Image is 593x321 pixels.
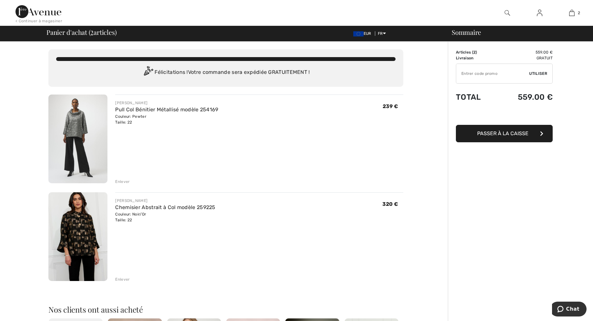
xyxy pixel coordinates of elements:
[90,27,94,36] span: 2
[115,204,215,210] a: Chemisier Abstrait à Col modèle 259225
[383,103,398,109] span: 239 €
[496,55,553,61] td: Gratuit
[496,86,553,108] td: 559.00 €
[456,86,496,108] td: Total
[529,71,547,76] span: Utiliser
[56,66,396,79] div: Félicitations ! Votre commande sera expédiée GRATUITEMENT !
[48,95,107,183] img: Pull Col Bénitier Métallisé modèle 254169
[477,130,528,136] span: Passer à la caisse
[505,9,510,17] img: recherche
[115,106,218,113] a: Pull Col Bénitier Métallisé modèle 254169
[532,9,548,17] a: Se connecter
[115,100,218,106] div: [PERSON_NAME]
[456,125,553,142] button: Passer à la caisse
[378,31,386,36] span: FR
[496,49,553,55] td: 559.00 €
[353,31,374,36] span: EUR
[15,5,61,18] img: 1ère Avenue
[569,9,575,17] img: Mon panier
[115,211,215,223] div: Couleur: Noir/Or Taille: 22
[578,10,580,16] span: 2
[537,9,542,17] img: Mes infos
[456,64,529,83] input: Code promo
[444,29,589,35] div: Sommaire
[456,49,496,55] td: Articles ( )
[556,9,588,17] a: 2
[48,192,107,281] img: Chemisier Abstrait à Col modèle 259225
[115,114,218,125] div: Couleur: Pewter Taille: 22
[115,276,130,282] div: Enlever
[115,179,130,185] div: Enlever
[456,55,496,61] td: Livraison
[353,31,364,36] img: Euro
[382,201,398,207] span: 320 €
[142,66,155,79] img: Congratulation2.svg
[552,302,587,318] iframe: Ouvre un widget dans lequel vous pouvez chatter avec l’un de nos agents
[115,198,215,204] div: [PERSON_NAME]
[473,50,476,55] span: 2
[46,29,116,35] span: Panier d'achat ( articles)
[48,306,403,313] h2: Nos clients ont aussi acheté
[15,18,62,24] div: < Continuer à magasiner
[456,108,553,123] iframe: PayPal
